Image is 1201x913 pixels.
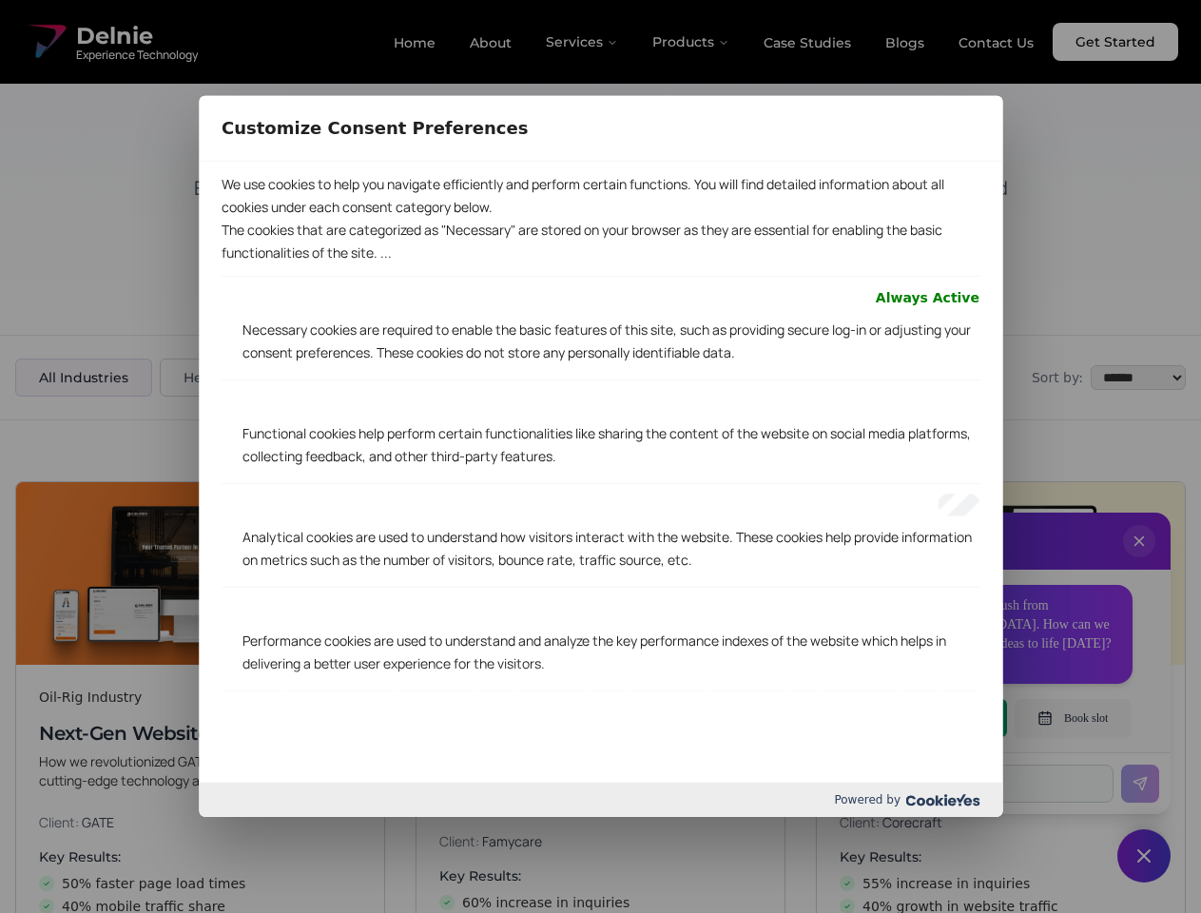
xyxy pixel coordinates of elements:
[222,173,979,219] p: We use cookies to help you navigate efficiently and perform certain functions. You will find deta...
[242,597,353,620] button: Performance
[199,783,1002,817] div: Powered by
[938,494,979,516] input: Enable Analytics
[222,724,441,762] button: Reject All
[242,390,332,413] button: Functional
[392,242,460,264] button: Show more
[970,124,979,133] img: Close
[222,219,979,264] p: The cookies that are categorized as "Necessary" are stored on your browser as they are essential ...
[242,286,331,309] button: Necessary
[242,526,979,572] p: Analytical cookies are used to understand how visitors interact with the website. These cookies h...
[242,422,979,468] p: Functional cookies help perform certain functionalities like sharing the content of the website o...
[242,319,979,364] p: Necessary cookies are required to enable the basic features of this site, such as providing secur...
[905,794,979,806] img: Cookieyes logo
[242,630,979,675] p: Performance cookies are used to understand and analyze the key performance indexes of the website...
[755,724,979,762] button: Accept All
[876,286,979,309] span: Always Active
[449,724,747,762] button: Save My Preferences
[222,117,528,140] span: Customize Consent Preferences
[242,494,321,516] button: Analytics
